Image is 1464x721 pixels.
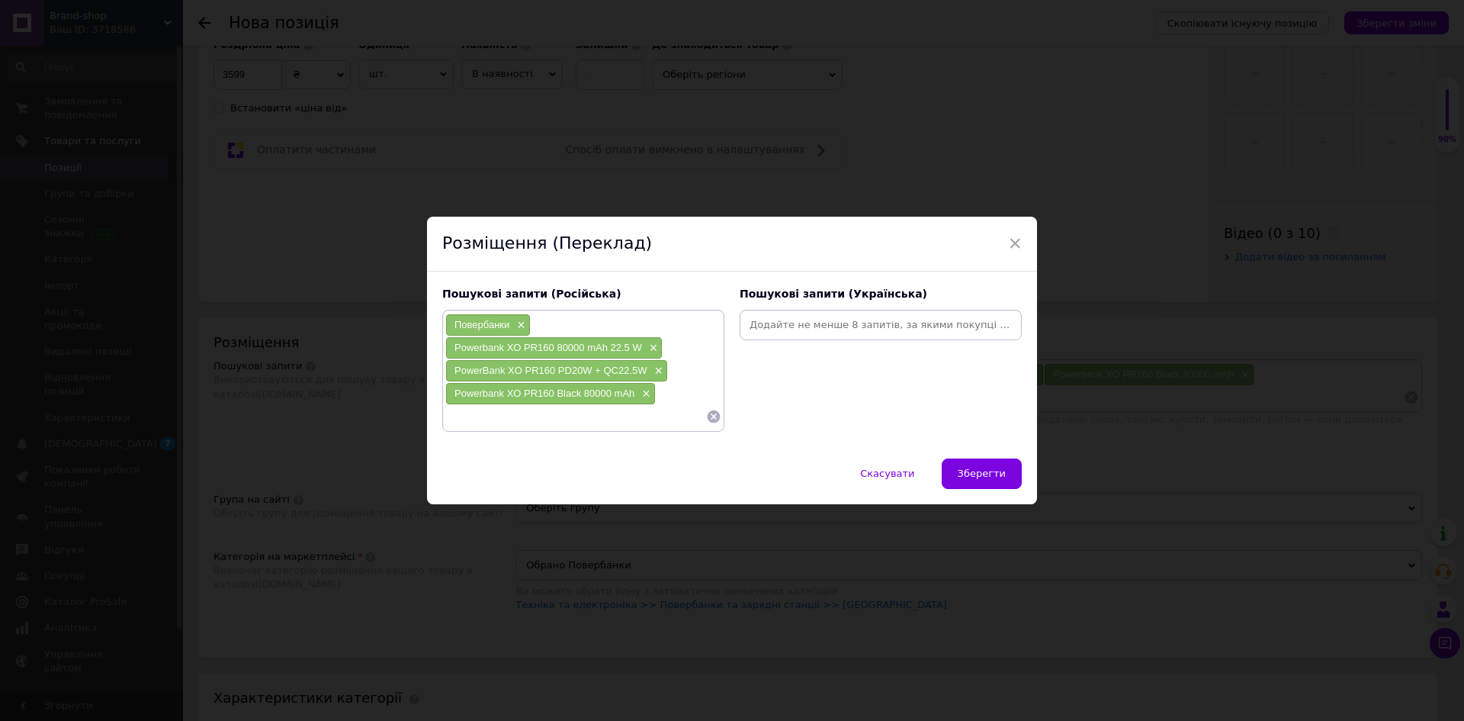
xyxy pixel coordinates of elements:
[454,342,642,353] span: Powerbank XO PR160 80000 mAh 22.5 W
[740,288,927,300] span: Пошукові запити (Українська)
[46,94,933,110] p: Выходное напряжение/ток: 5V/3A, 9V/2A, 12V/1.5A
[860,468,914,479] span: Скасувати
[844,459,930,489] button: Скасувати
[942,459,1022,489] button: Зберегти
[513,319,525,332] span: ×
[46,172,933,188] p: Дополнительные функции: фонарь, защита от перегрева, короткого замыкания и перенапряжения
[1008,230,1022,256] span: ×
[638,388,650,401] span: ×
[958,468,1006,479] span: Зберегти
[454,388,634,399] span: Powerbank XO PR160 Black 80000 mAh
[46,17,933,33] p: Мощность: PD 20W / QC 22.5W
[46,68,933,84] p: Количество входов: 3 (Type-C, MicroUSB, Lightning)
[651,365,663,378] span: ×
[454,319,509,330] span: Повербанки
[454,365,647,376] span: PowerBank XO PR160 PD20W + QC22.5W
[46,120,933,136] p: Входное напряжение/ток: 5V/2A, 9V/2A
[46,43,933,59] p: Количество выходов: 3 (2 × USB-A, 1 × Type-C)
[427,217,1037,272] div: Розміщення (Переклад)
[442,288,621,300] span: Пошукові запити (Російська)
[646,342,658,355] span: ×
[743,314,1019,336] input: Додайте не менше 8 запитів, за якими покупці шукатимуть товар
[46,146,933,162] p: Индикатор: цифровой LED-дисплей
